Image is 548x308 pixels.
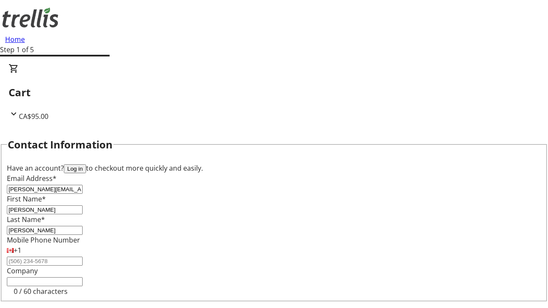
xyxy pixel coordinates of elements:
[8,137,113,152] h2: Contact Information
[7,163,541,173] div: Have an account? to checkout more quickly and easily.
[7,174,57,183] label: Email Address*
[9,63,539,121] div: CartCA$95.00
[7,194,46,204] label: First Name*
[9,85,539,100] h2: Cart
[7,257,83,266] input: (506) 234-5678
[19,112,48,121] span: CA$95.00
[7,235,80,245] label: Mobile Phone Number
[7,215,45,224] label: Last Name*
[64,164,86,173] button: Log in
[7,266,38,275] label: Company
[14,287,68,296] tr-character-limit: 0 / 60 characters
